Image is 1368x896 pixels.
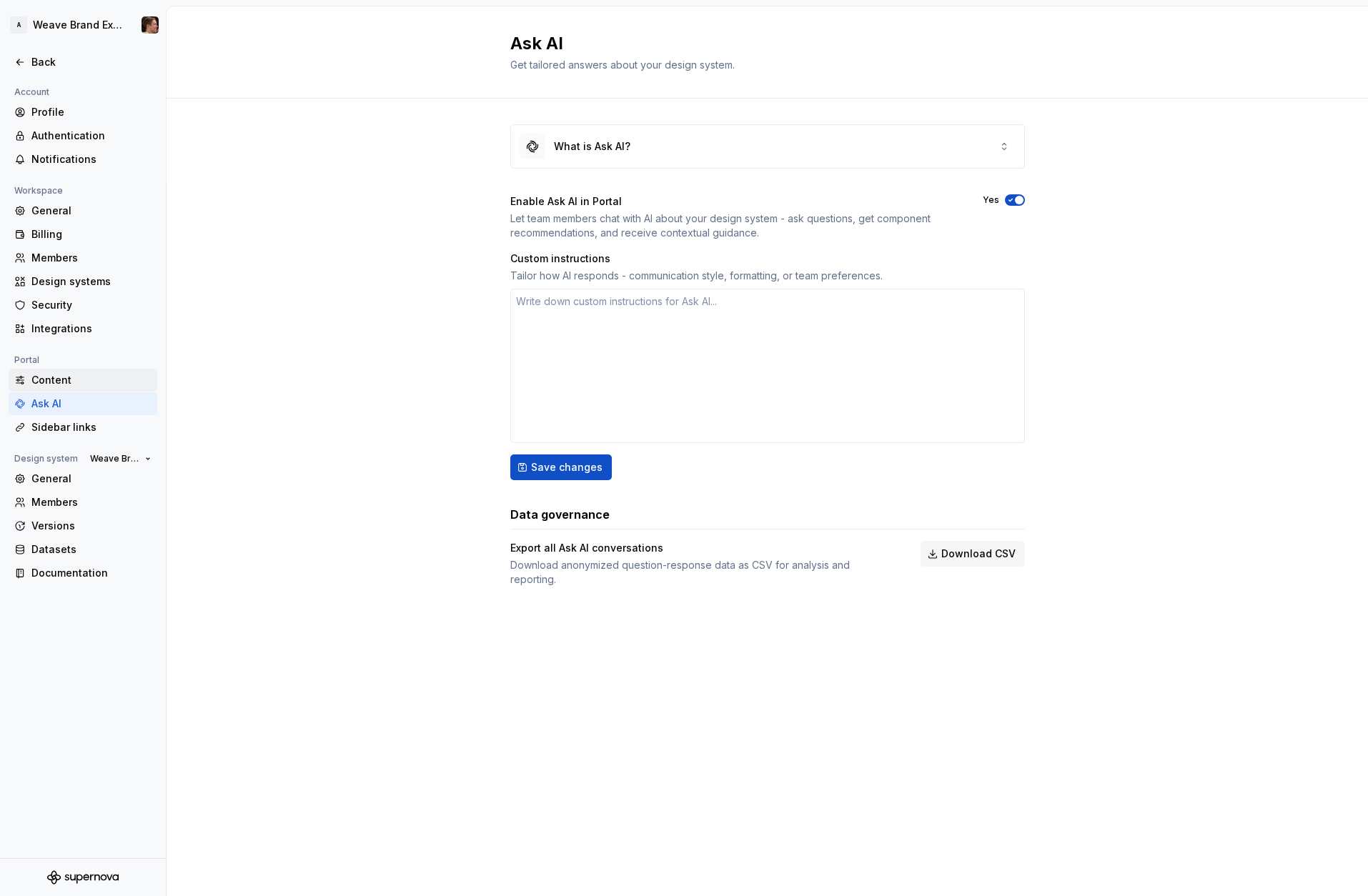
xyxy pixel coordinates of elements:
h2: Ask AI [510,32,1008,55]
button: Download CSV [921,541,1025,567]
div: Enable Ask AI in Portal [510,194,957,209]
div: What is Ask AI? [554,139,630,154]
div: A [10,16,27,34]
div: Profile [31,105,152,119]
h3: Data governance [510,506,610,523]
a: Integrations [9,317,157,340]
svg: Supernova Logo [47,870,119,885]
a: Profile [9,101,157,124]
a: General [9,467,157,490]
a: Members [9,247,157,269]
a: Authentication [9,124,157,147]
a: Billing [9,223,157,246]
div: Export all Ask AI conversations [510,541,895,555]
label: Yes [983,194,999,206]
div: Sidebar links [31,420,152,434]
a: Sidebar links [9,416,157,439]
div: Integrations [31,322,152,336]
span: Download CSV [941,547,1016,561]
span: Save changes [531,460,603,474]
div: Tailor how AI responds - communication style, formatting, or team preferences. [510,269,1025,283]
a: Datasets [9,538,157,561]
a: Back [9,51,157,74]
div: Billing [31,227,152,242]
a: Notifications [9,148,157,171]
a: Documentation [9,562,157,584]
a: Versions [9,514,157,537]
div: Account [9,84,55,101]
div: Versions [31,519,152,533]
div: General [31,472,152,486]
a: Content [9,369,157,392]
button: AWeave Brand ExtendedAlexis Morin [3,9,163,41]
a: General [9,199,157,222]
div: Members [31,251,152,265]
div: General [31,204,152,218]
div: Security [31,298,152,312]
a: Members [9,491,157,514]
button: Save changes [510,454,612,480]
div: Design systems [31,274,152,289]
div: Members [31,495,152,509]
a: Ask AI [9,392,157,415]
div: Custom instructions [510,252,1025,266]
div: Weave Brand Extended [33,18,124,32]
img: Alexis Morin [142,16,159,34]
div: Ask AI [31,397,152,411]
div: Design system [9,450,84,467]
div: Download anonymized question-response data as CSV for analysis and reporting. [510,558,895,587]
span: Weave Brand Extended [90,453,139,464]
div: Let team members chat with AI about your design system - ask questions, get component recommendat... [510,211,957,240]
div: Content [31,373,152,387]
div: Documentation [31,566,152,580]
div: Back [31,55,152,69]
a: Security [9,294,157,317]
span: Get tailored answers about your design system. [510,59,735,71]
div: Notifications [31,152,152,166]
div: Portal [9,352,45,369]
div: Datasets [31,542,152,557]
div: Workspace [9,182,69,199]
a: Design systems [9,270,157,293]
div: Authentication [31,129,152,143]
